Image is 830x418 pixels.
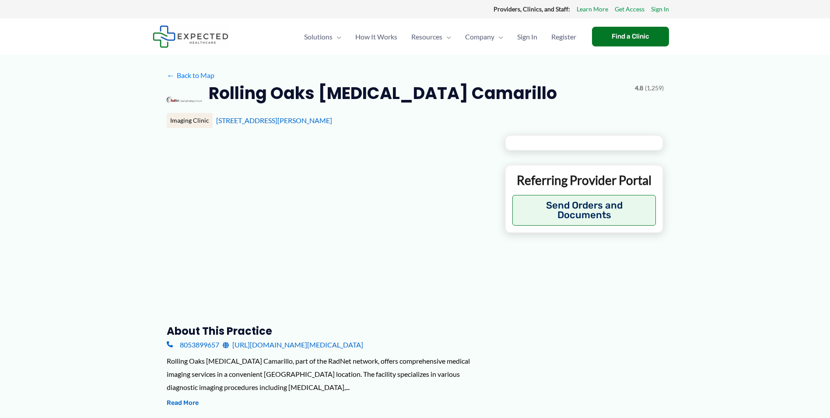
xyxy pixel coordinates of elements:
[411,21,442,52] span: Resources
[551,21,576,52] span: Register
[404,21,458,52] a: ResourcesMenu Toggle
[153,25,228,48] img: Expected Healthcare Logo - side, dark font, small
[223,338,363,351] a: [URL][DOMAIN_NAME][MEDICAL_DATA]
[167,69,214,82] a: ←Back to Map
[458,21,510,52] a: CompanyMenu Toggle
[167,324,491,338] h3: About this practice
[512,172,656,188] p: Referring Provider Portal
[167,71,175,79] span: ←
[494,5,570,13] strong: Providers, Clinics, and Staff:
[442,21,451,52] span: Menu Toggle
[348,21,404,52] a: How It Works
[510,21,544,52] a: Sign In
[512,195,656,226] button: Send Orders and Documents
[167,113,213,128] div: Imaging Clinic
[209,82,557,104] h2: Rolling Oaks [MEDICAL_DATA] Camarillo
[577,4,608,15] a: Learn More
[167,354,491,393] div: Rolling Oaks [MEDICAL_DATA] Camarillo, part of the RadNet network, offers comprehensive medical i...
[297,21,583,52] nav: Primary Site Navigation
[544,21,583,52] a: Register
[651,4,669,15] a: Sign In
[645,82,664,94] span: (1,259)
[216,116,332,124] a: [STREET_ADDRESS][PERSON_NAME]
[517,21,537,52] span: Sign In
[494,21,503,52] span: Menu Toggle
[465,21,494,52] span: Company
[635,82,643,94] span: 4.8
[355,21,397,52] span: How It Works
[167,398,199,408] button: Read More
[304,21,333,52] span: Solutions
[297,21,348,52] a: SolutionsMenu Toggle
[167,338,219,351] a: 8053899657
[333,21,341,52] span: Menu Toggle
[592,27,669,46] a: Find a Clinic
[615,4,644,15] a: Get Access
